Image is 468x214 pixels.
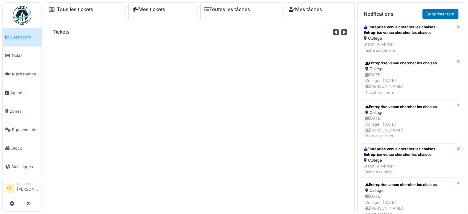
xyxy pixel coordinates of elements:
[422,9,458,19] a: Supprimer tout
[289,6,322,12] a: Mes tâches
[365,66,453,72] div: Collège
[365,182,453,188] div: Entreprise venue chercher les chaises
[17,181,39,186] div: Manager
[10,108,39,114] span: Zones
[13,6,31,25] img: Badge_color-CXgf-gQk.svg
[11,145,39,151] span: Stock
[57,6,93,12] a: Tous les tickets
[3,139,42,157] a: Stock
[365,110,453,115] div: Collège
[361,143,457,178] a: Entreprise venue chercher les chaises - Entreprise venue chercher les chaises Collège Statut: À v...
[364,41,454,53] div: Statut: À vérifier Tâche accomplie
[3,65,42,83] a: Maintenance
[365,188,453,193] div: Collège
[11,34,39,40] span: Dashboard
[364,146,454,157] div: Entreprise venue chercher les chaises - Entreprise venue chercher les chaises
[5,184,14,193] li: CD
[11,53,39,59] span: Tickets
[364,11,394,17] h6: Notifications
[361,22,457,56] a: Entreprise venue chercher les chaises - Entreprise venue chercher les chaises Collège Statut: À v...
[12,127,39,133] span: Équipements
[11,164,39,170] span: Statistiques
[3,83,42,102] a: Agenda
[17,181,39,195] li: [PERSON_NAME]
[132,6,165,12] a: Mes tickets
[53,29,70,35] h6: Tickets
[204,6,250,12] a: Toutes les tâches
[364,163,454,175] div: Statut: À vérifier Tâche assignée
[364,35,454,41] div: Collège
[3,28,42,46] a: Dashboard
[3,157,42,176] a: Statistiques
[365,104,453,110] div: Entreprise venue chercher les chaises
[3,120,42,139] a: Équipements
[10,90,39,96] span: Agenda
[12,71,39,77] span: Maintenance
[365,115,453,139] div: [DATE] Collège | [DATE] [PERSON_NAME] Nouveau ticket
[361,100,457,143] a: Entreprise venue chercher les chaises Collège [DATE]Collège | [DATE] [PERSON_NAME]Nouveau ticket
[364,24,454,35] div: Entreprise venue chercher les chaises - Entreprise venue chercher les chaises
[3,102,42,120] a: Zones
[361,56,457,100] a: Entreprise venue chercher les chaises Collège [DATE]Collège | [DATE] [PERSON_NAME]Ticket en cours
[5,181,39,196] a: CD Manager[PERSON_NAME]
[3,46,42,65] a: Tickets
[364,157,454,163] div: Collège
[365,72,453,95] div: [DATE] Collège | [DATE] [PERSON_NAME] Ticket en cours
[365,60,453,66] div: Entreprise venue chercher les chaises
